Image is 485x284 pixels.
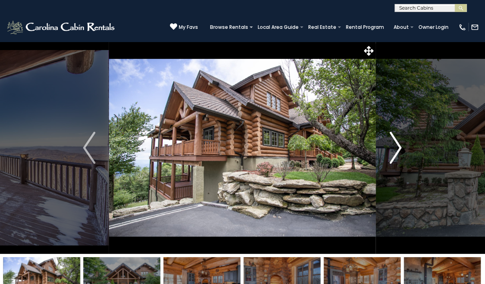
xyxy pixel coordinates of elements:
img: arrow [83,132,95,164]
a: About [390,22,413,33]
a: Local Area Guide [254,22,303,33]
a: Real Estate [304,22,340,33]
span: My Favs [179,24,198,31]
img: arrow [390,132,402,164]
button: Next [376,42,416,254]
a: Owner Login [414,22,453,33]
a: Rental Program [342,22,388,33]
a: Browse Rentals [206,22,252,33]
a: My Favs [170,23,198,31]
img: mail-regular-white.png [471,23,479,31]
img: phone-regular-white.png [459,23,467,31]
button: Previous [69,42,109,254]
img: White-1-2.png [6,19,117,35]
